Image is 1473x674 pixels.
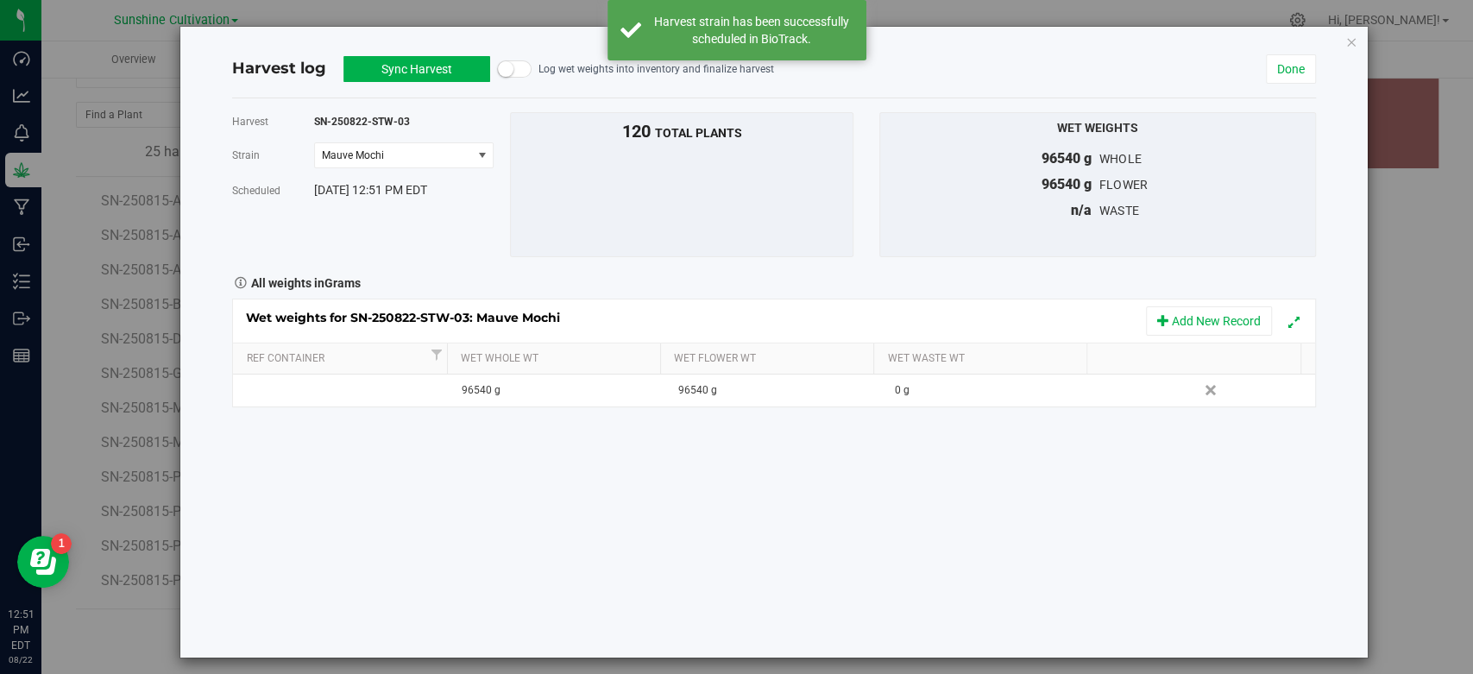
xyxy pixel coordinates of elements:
[621,121,650,142] span: 120
[1146,306,1272,336] button: Add New Record
[314,181,494,199] div: [DATE] 12:51 PM EDT
[324,276,361,290] span: Grams
[1099,178,1149,192] span: flower
[1071,202,1092,218] span: n/a
[888,352,1081,366] a: Wet Waste Wt
[232,185,280,197] span: Scheduled
[471,143,493,167] span: select
[1199,379,1225,401] a: Delete
[1099,152,1142,166] span: whole
[1042,176,1092,192] span: 96540 g
[251,270,361,293] strong: All weights in
[894,382,1097,399] div: 0 g
[246,310,577,325] span: Wet weights for SN-250822-STW-03: Mauve Mochi
[232,149,260,161] span: Strain
[1057,121,1138,135] span: Wet Weights
[654,126,741,140] span: total plants
[674,352,867,366] a: Wet Flower Wt
[51,533,72,554] iframe: Resource center unread badge
[232,116,268,128] span: Harvest
[461,352,654,366] a: Wet Whole Wt
[322,149,459,161] span: Mauve Mochi
[678,382,881,399] div: 96540 g
[651,13,853,47] div: Harvest strain has been successfully scheduled in BioTrack.
[314,116,410,128] span: SN-250822-STW-03
[232,58,326,80] h4: Harvest log
[462,382,664,399] div: 96540 g
[1099,204,1139,217] span: waste
[343,56,490,82] button: Sync Harvest
[1266,54,1316,84] a: Done
[1281,309,1306,334] button: Expand
[538,63,774,75] span: Log wet weights into inventory and finalize harvest
[1042,150,1092,167] span: 96540 g
[17,536,69,588] iframe: Resource center
[426,343,447,365] a: Filter
[247,352,426,366] a: Ref Container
